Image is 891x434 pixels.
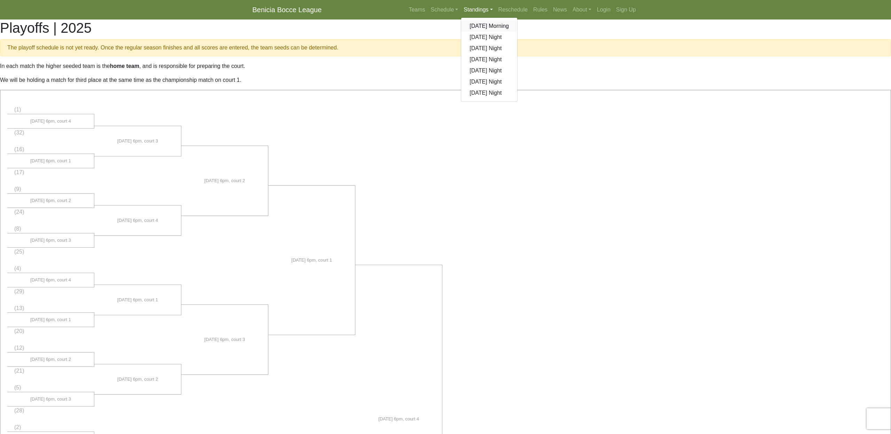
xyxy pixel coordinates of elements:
[30,157,71,164] span: [DATE] 6pm, court 1
[406,3,428,17] a: Teams
[14,107,21,113] span: (1)
[14,186,21,192] span: (9)
[14,169,24,175] span: (17)
[14,265,21,271] span: (4)
[14,130,24,135] span: (32)
[461,76,517,87] a: [DATE] Night
[461,65,517,76] a: [DATE] Night
[461,54,517,65] a: [DATE] Night
[204,177,245,184] span: [DATE] 6pm, court 2
[204,336,245,343] span: [DATE] 6pm, court 3
[30,277,71,284] span: [DATE] 6pm, court 4
[14,328,24,334] span: (20)
[30,237,71,244] span: [DATE] 6pm, court 3
[30,396,71,403] span: [DATE] 6pm, court 3
[461,17,518,102] div: Standings
[550,3,570,17] a: News
[291,257,332,264] span: [DATE] 6pm, court 1
[14,249,24,255] span: (25)
[14,226,21,232] span: (8)
[30,118,71,125] span: [DATE] 6pm, court 4
[428,3,461,17] a: Schedule
[14,408,24,413] span: (28)
[117,138,158,145] span: [DATE] 6pm, court 3
[110,63,139,69] strong: home team
[461,21,517,32] a: [DATE] Morning
[117,296,158,303] span: [DATE] 6pm, court 1
[14,209,24,215] span: (24)
[14,424,21,430] span: (2)
[30,197,71,204] span: [DATE] 6pm, court 2
[594,3,613,17] a: Login
[461,43,517,54] a: [DATE] Night
[30,316,71,323] span: [DATE] 6pm, court 1
[14,146,24,152] span: (16)
[14,368,24,374] span: (21)
[117,217,158,224] span: [DATE] 6pm, court 4
[378,416,419,423] span: [DATE] 6pm, court 4
[14,305,24,311] span: (13)
[14,288,24,294] span: (29)
[461,32,517,43] a: [DATE] Night
[461,87,517,99] a: [DATE] Night
[252,3,322,17] a: Benicia Bocce League
[613,3,639,17] a: Sign Up
[14,345,24,351] span: (12)
[461,3,495,17] a: Standings
[570,3,594,17] a: About
[496,3,531,17] a: Reschedule
[530,3,550,17] a: Rules
[117,376,158,383] span: [DATE] 6pm, court 2
[30,356,71,363] span: [DATE] 6pm, court 2
[14,385,21,390] span: (5)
